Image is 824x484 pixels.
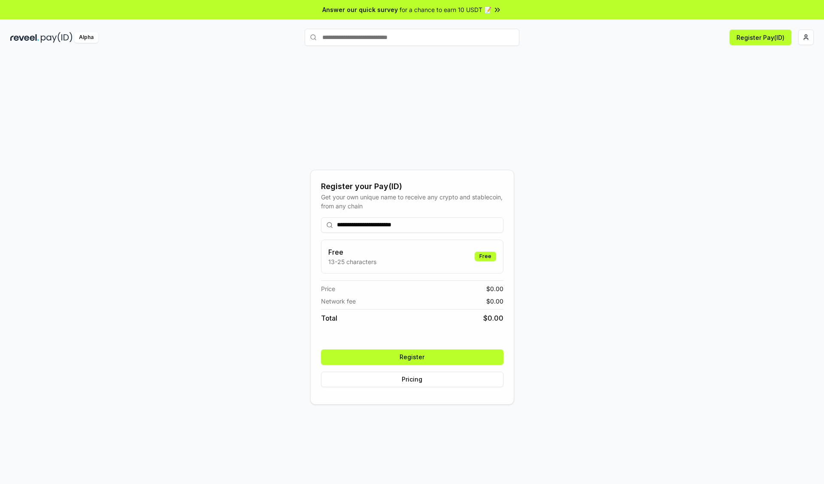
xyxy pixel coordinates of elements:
[321,284,335,293] span: Price
[400,5,491,14] span: for a chance to earn 10 USDT 📝
[321,313,337,323] span: Total
[328,257,376,266] p: 13-25 characters
[486,284,503,293] span: $ 0.00
[321,297,356,306] span: Network fee
[730,30,791,45] button: Register Pay(ID)
[321,372,503,387] button: Pricing
[41,32,73,43] img: pay_id
[321,192,503,210] div: Get your own unique name to receive any crypto and stablecoin, from any chain
[483,313,503,323] span: $ 0.00
[321,180,503,192] div: Register your Pay(ID)
[322,5,398,14] span: Answer our quick survey
[475,252,496,261] div: Free
[321,349,503,365] button: Register
[328,247,376,257] h3: Free
[486,297,503,306] span: $ 0.00
[10,32,39,43] img: reveel_dark
[74,32,98,43] div: Alpha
